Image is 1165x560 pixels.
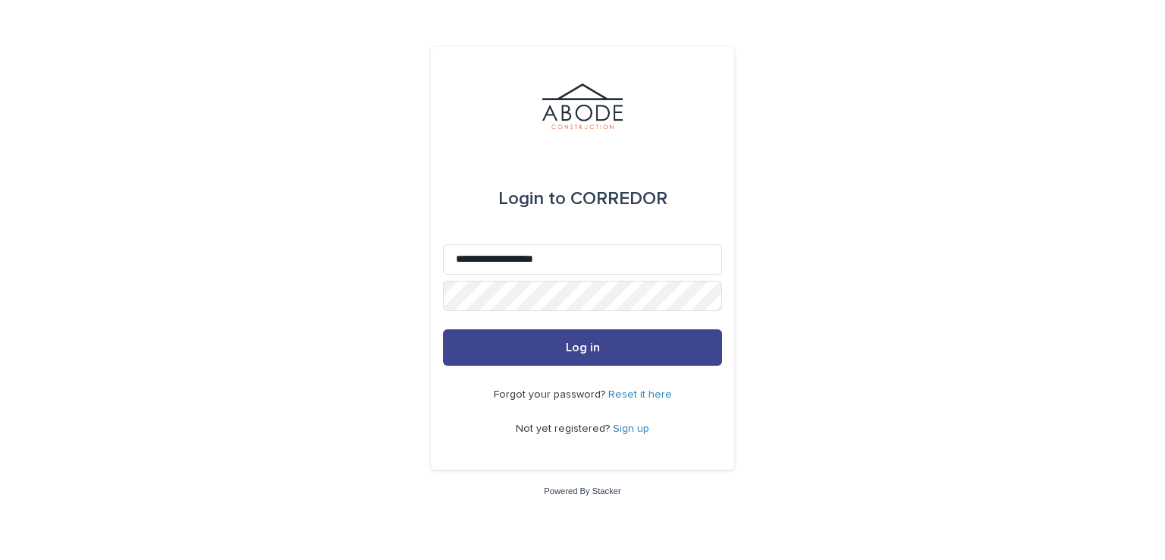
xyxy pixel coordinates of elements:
a: Powered By Stacker [544,486,620,496]
span: Log in [566,341,600,354]
div: CORREDOR [498,178,667,220]
img: eDpx2M6PSe63y5JbYHKu [542,83,622,129]
a: Sign up [613,423,649,434]
span: Forgot your password? [494,389,608,400]
a: Reset it here [608,389,672,400]
span: Login to [498,190,566,208]
button: Log in [443,329,722,366]
span: Not yet registered? [516,423,613,434]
